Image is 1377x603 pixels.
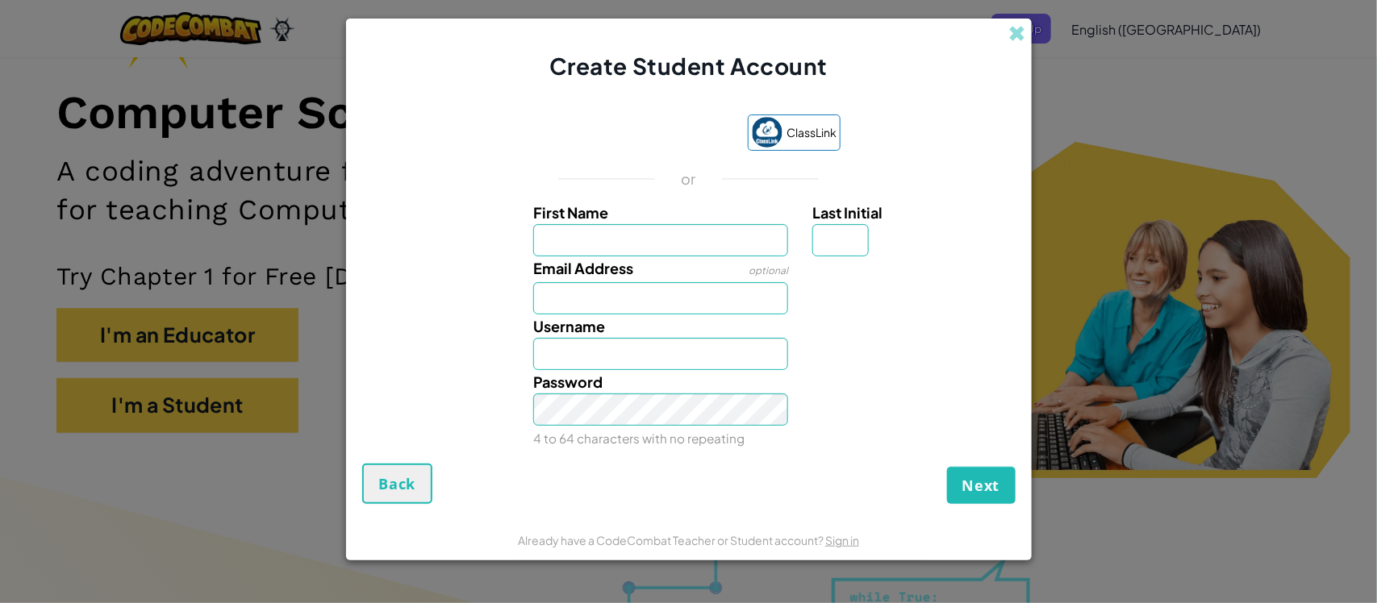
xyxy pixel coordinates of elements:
[518,533,825,547] span: Already have a CodeCombat Teacher or Student account?
[533,372,603,391] span: Password
[549,52,828,80] span: Create Student Account
[533,317,605,335] span: Username
[528,116,740,152] iframe: Sign in with Google Button
[947,467,1016,504] button: Next
[362,464,433,504] button: Back
[752,117,782,148] img: classlink-logo-small.png
[787,121,837,144] span: ClassLink
[962,476,1000,495] span: Next
[533,203,608,222] span: First Name
[533,259,633,277] span: Email Address
[749,264,788,277] span: optional
[812,203,883,222] span: Last Initial
[379,474,416,493] span: Back
[533,430,745,446] small: 4 to 64 characters with no repeating
[681,169,696,189] p: or
[825,533,859,547] a: Sign in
